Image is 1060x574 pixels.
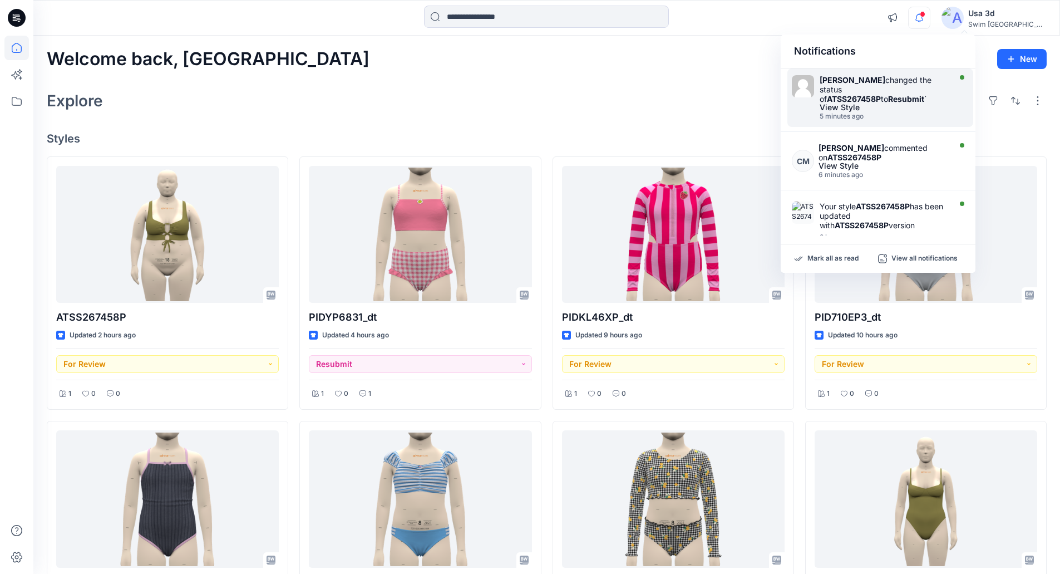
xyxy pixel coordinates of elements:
[968,7,1046,20] div: Usa 3d
[888,94,924,104] strong: Resubmit
[574,388,577,400] p: 1
[597,388,602,400] p: 0
[941,7,964,29] img: avatar
[820,75,948,104] div: changed the status of to `
[891,254,958,264] p: View all notifications
[56,166,279,303] a: ATSS267458P
[47,49,369,70] h2: Welcome back, [GEOGRAPHIC_DATA]
[856,202,910,211] strong: ATSS267458P
[815,430,1037,568] a: ATSS262342NV JL
[819,171,948,179] div: Thursday, September 18, 2025 13:26
[309,430,531,568] a: PIDX018G4_dt & PID0L7E64_dt
[792,150,814,172] div: CM
[116,388,120,400] p: 0
[368,388,371,400] p: 1
[819,143,948,162] div: commented on
[309,166,531,303] a: PIDYP6831_dt
[819,162,948,170] div: View Style
[781,35,975,68] div: Notifications
[622,388,626,400] p: 0
[827,94,881,104] strong: ATSS267458P
[792,75,814,97] img: Caitlin Magrane
[47,132,1047,145] h4: Styles
[820,112,948,120] div: Thursday, September 18, 2025 13:26
[792,202,814,224] img: ATSS267458P
[322,330,389,341] p: Updated 4 hours ago
[56,310,279,325] p: ATSS267458P
[819,143,884,153] strong: [PERSON_NAME]
[56,430,279,568] a: PIDE735Y6
[562,310,785,325] p: PIDKL46XP_dt
[575,330,642,341] p: Updated 9 hours ago
[997,49,1047,69] button: New
[968,20,1046,28] div: Swim [GEOGRAPHIC_DATA]
[91,388,96,400] p: 0
[562,430,785,568] a: PID6ZXE2P_dt
[874,388,879,400] p: 0
[850,388,854,400] p: 0
[820,202,948,230] div: Your style has been updated with version
[562,166,785,303] a: PIDKL46XP_dt
[815,310,1037,325] p: PID710EP3_dt
[47,92,103,110] h2: Explore
[70,330,136,341] p: Updated 2 hours ago
[835,220,889,230] strong: ATSS267458P
[828,330,898,341] p: Updated 10 hours ago
[820,104,948,111] div: View Style
[321,388,324,400] p: 1
[820,75,885,85] strong: [PERSON_NAME]
[68,388,71,400] p: 1
[807,254,859,264] p: Mark all as read
[827,153,881,162] strong: ATSS267458P
[344,388,348,400] p: 0
[309,310,531,325] p: PIDYP6831_dt
[827,388,830,400] p: 1
[820,233,948,241] div: Thursday, September 18, 2025 11:11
